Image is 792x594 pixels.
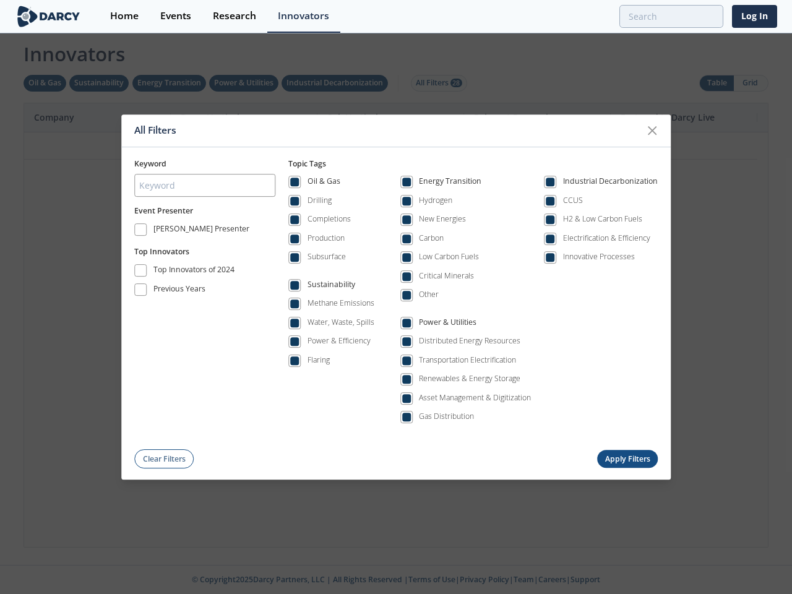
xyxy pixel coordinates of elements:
div: Power & Efficiency [308,336,371,347]
div: Sustainability [308,279,355,294]
button: Top Innovators [134,246,189,257]
div: H2 & Low Carbon Fuels [563,214,642,225]
button: Clear Filters [134,450,194,469]
div: Subsurface [308,252,346,263]
div: Flaring [308,355,330,366]
div: Events [160,11,191,21]
div: Top Innovators of 2024 [153,264,235,279]
div: CCUS [563,195,583,206]
div: Distributed Energy Resources [419,336,520,347]
a: Log In [732,5,777,28]
div: Critical Minerals [419,270,474,282]
div: Innovators [278,11,329,21]
span: Topic Tags [288,158,326,169]
div: Industrial Decarbonization [563,176,658,191]
div: Oil & Gas [308,176,340,191]
button: Apply Filters [597,450,658,468]
div: Research [213,11,256,21]
div: Drilling [308,195,332,206]
input: Keyword [134,174,275,197]
div: Previous Years [153,283,205,298]
div: Innovative Processes [563,252,635,263]
div: [PERSON_NAME] Presenter [153,223,249,238]
span: Keyword [134,158,166,169]
div: Gas Distribution [419,411,474,423]
div: Asset Management & Digitization [419,392,531,403]
input: Advanced Search [619,5,723,28]
div: Water, Waste, Spills [308,317,374,328]
div: Hydrogen [419,195,452,206]
div: Power & Utilities [419,317,476,332]
div: Renewables & Energy Storage [419,374,520,385]
div: Carbon [419,233,444,244]
div: Electrification & Efficiency [563,233,650,244]
div: Completions [308,214,351,225]
button: Event Presenter [134,205,193,217]
div: Other [419,290,439,301]
div: Home [110,11,139,21]
div: Energy Transition [419,176,481,191]
div: Methane Emissions [308,298,374,309]
div: Transportation Electrification [419,355,516,366]
div: All Filters [134,119,640,142]
div: Low Carbon Fuels [419,252,479,263]
div: Production [308,233,345,244]
div: New Energies [419,214,466,225]
img: logo-wide.svg [15,6,82,27]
